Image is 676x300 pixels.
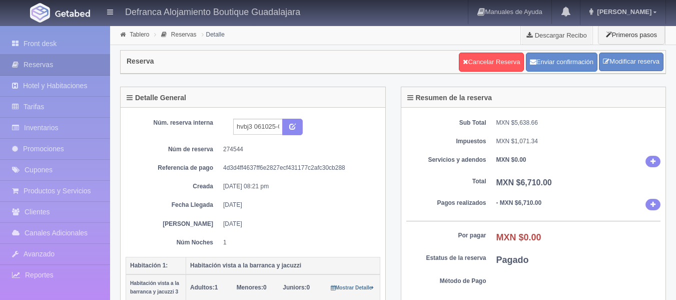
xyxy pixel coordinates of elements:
dd: [DATE] [223,220,373,228]
dt: Sub Total [406,119,486,127]
dt: Por pagar [406,231,486,240]
small: Habitación vista a la barranca y jacuzzi 3 [130,280,179,294]
dt: Estatus de la reserva [406,254,486,262]
strong: Menores: [237,284,263,291]
dt: Pagos realizados [406,199,486,207]
a: Reservas [171,31,197,38]
dd: 274544 [223,145,373,154]
dd: 4d3d4ff4637ff6e2827ecf431177c2afc30cb288 [223,164,373,172]
dt: Impuestos [406,137,486,146]
b: MXN $6,710.00 [496,178,552,187]
img: Getabed [55,10,90,17]
h4: Detalle General [127,94,186,102]
b: Habitación 1: [130,262,168,269]
dt: Núm Noches [133,238,213,247]
th: Habitación vista a la barranca y jacuzzi [186,257,380,274]
dd: [DATE] 08:21 pm [223,182,373,191]
h4: Defranca Alojamiento Boutique Guadalajara [125,5,300,18]
dt: Referencia de pago [133,164,213,172]
a: Cancelar Reserva [459,53,524,72]
dt: Fecha Llegada [133,201,213,209]
span: 0 [283,284,310,291]
b: MXN $0.00 [496,156,526,163]
dd: MXN $1,071.34 [496,137,661,146]
dt: Servicios y adendos [406,156,486,164]
h4: Reserva [127,58,154,65]
dd: [DATE] [223,201,373,209]
dt: Método de Pago [406,277,486,285]
dt: Total [406,177,486,186]
span: 0 [237,284,267,291]
strong: Juniors: [283,284,306,291]
a: Modificar reserva [599,53,663,71]
b: MXN $0.00 [496,232,541,242]
dt: Núm de reserva [133,145,213,154]
dt: Creada [133,182,213,191]
dd: MXN $5,638.66 [496,119,661,127]
img: Getabed [30,3,50,23]
dt: Núm. reserva interna [133,119,213,127]
a: Tablero [130,31,149,38]
li: Detalle [199,30,227,39]
dd: 1 [223,238,373,247]
span: 1 [190,284,218,291]
button: Enviar confirmación [526,53,597,72]
b: Pagado [496,255,529,265]
a: Descargar Recibo [521,25,592,45]
span: [PERSON_NAME] [594,8,651,16]
strong: Adultos: [190,284,215,291]
button: Primeros pasos [598,25,665,45]
dt: [PERSON_NAME] [133,220,213,228]
a: Mostrar Detalle [331,284,374,291]
h4: Resumen de la reserva [407,94,492,102]
b: - MXN $6,710.00 [496,199,542,206]
small: Mostrar Detalle [331,285,374,290]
